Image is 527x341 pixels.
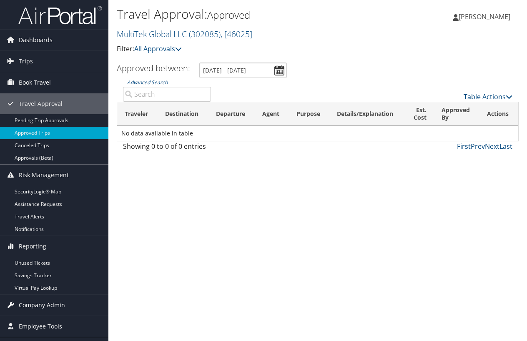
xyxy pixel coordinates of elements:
[499,142,512,151] a: Last
[158,102,208,126] th: Destination: activate to sort column ascending
[19,93,63,114] span: Travel Approval
[127,79,168,86] a: Advanced Search
[19,295,65,316] span: Company Admin
[207,8,250,22] small: Approved
[18,5,102,25] img: airportal-logo.png
[453,4,519,29] a: [PERSON_NAME]
[255,102,289,126] th: Agent
[289,102,330,126] th: Purpose
[19,51,33,72] span: Trips
[329,102,404,126] th: Details/Explanation
[19,72,51,93] span: Book Travel
[434,102,479,126] th: Approved By: activate to sort column ascending
[134,44,182,53] a: All Approvals
[459,12,510,21] span: [PERSON_NAME]
[479,102,518,126] th: Actions
[117,63,190,74] h3: Approved between:
[457,142,471,151] a: First
[464,92,512,101] a: Table Actions
[19,30,53,50] span: Dashboards
[123,87,211,102] input: Advanced Search
[485,142,499,151] a: Next
[123,141,211,155] div: Showing 0 to 0 of 0 entries
[19,165,69,186] span: Risk Management
[189,28,221,40] span: ( 302085 )
[471,142,485,151] a: Prev
[117,44,385,55] p: Filter:
[208,102,255,126] th: Departure: activate to sort column ascending
[117,102,158,126] th: Traveler: activate to sort column ascending
[117,126,518,141] td: No data available in table
[19,236,46,257] span: Reporting
[199,63,287,78] input: [DATE] - [DATE]
[117,28,252,40] a: MultiTek Global LLC
[221,28,252,40] span: , [ 46025 ]
[19,316,62,337] span: Employee Tools
[117,5,385,23] h1: Travel Approval:
[404,102,434,126] th: Est. Cost: activate to sort column ascending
